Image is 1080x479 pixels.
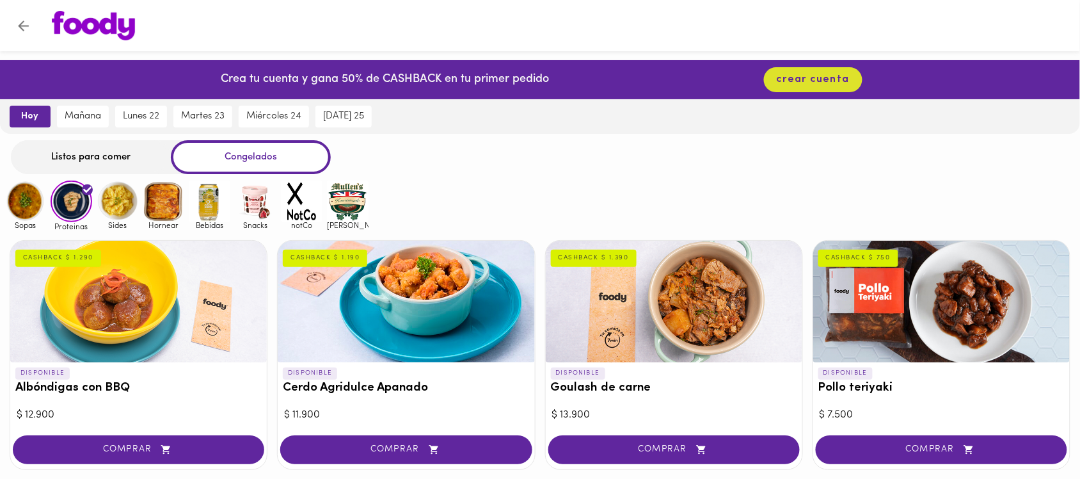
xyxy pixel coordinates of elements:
[11,140,171,174] div: Listos para comer
[19,111,42,122] span: hoy
[8,10,39,42] button: Volver
[296,444,516,455] span: COMPRAR
[235,221,276,229] span: Snacks
[189,221,230,229] span: Bebidas
[4,181,46,222] img: Sopas
[1006,405,1067,466] iframe: Messagebird Livechat Widget
[246,111,301,122] span: miércoles 24
[51,181,92,222] img: Proteinas
[564,444,784,455] span: COMPRAR
[235,181,276,222] img: Snacks
[10,241,267,362] div: Albóndigas con BBQ
[57,106,109,127] button: mañana
[51,222,92,231] span: Proteinas
[283,382,529,395] h3: Cerdo Agridulce Apanado
[818,250,898,266] div: CASHBACK $ 750
[143,181,184,222] img: Hornear
[278,241,534,362] div: Cerdo Agridulce Apanado
[143,221,184,229] span: Hornear
[65,111,101,122] span: mañana
[323,111,364,122] span: [DATE] 25
[777,74,850,86] span: crear cuenta
[17,408,260,423] div: $ 12.900
[818,382,1065,395] h3: Pollo teriyaki
[281,181,322,222] img: notCo
[281,221,322,229] span: notCo
[13,435,264,464] button: COMPRAR
[813,241,1070,362] div: Pollo teriyaki
[552,408,796,423] div: $ 13.900
[327,181,369,222] img: mullens
[546,241,802,362] div: Goulash de carne
[551,250,637,266] div: CASHBACK $ 1.390
[123,111,159,122] span: lunes 22
[820,408,1063,423] div: $ 7.500
[818,368,873,379] p: DISPONIBLE
[15,382,262,395] h3: Albóndigas con BBQ
[283,250,367,266] div: CASHBACK $ 1.190
[327,221,369,229] span: [PERSON_NAME]
[280,435,532,464] button: COMPRAR
[221,72,549,88] p: Crea tu cuenta y gana 50% de CASHBACK en tu primer pedido
[52,11,135,40] img: logo.png
[181,111,225,122] span: martes 23
[283,368,337,379] p: DISPONIBLE
[551,382,797,395] h3: Goulash de carne
[239,106,309,127] button: miércoles 24
[10,106,51,127] button: hoy
[816,435,1067,464] button: COMPRAR
[15,368,70,379] p: DISPONIBLE
[315,106,372,127] button: [DATE] 25
[764,67,862,92] button: crear cuenta
[171,140,331,174] div: Congelados
[551,368,605,379] p: DISPONIBLE
[548,435,800,464] button: COMPRAR
[4,221,46,229] span: Sopas
[97,181,138,222] img: Sides
[173,106,232,127] button: martes 23
[97,221,138,229] span: Sides
[284,408,528,423] div: $ 11.900
[832,444,1051,455] span: COMPRAR
[189,181,230,222] img: Bebidas
[29,444,248,455] span: COMPRAR
[15,250,101,266] div: CASHBACK $ 1.290
[115,106,167,127] button: lunes 22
